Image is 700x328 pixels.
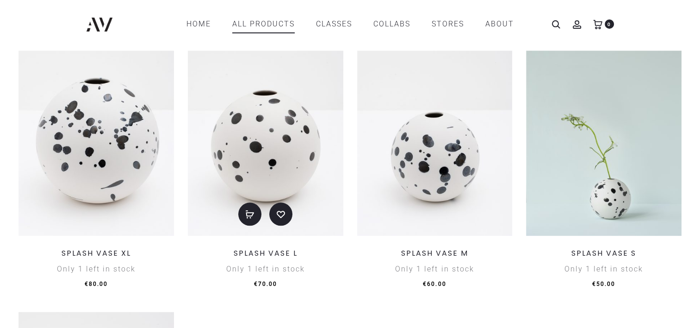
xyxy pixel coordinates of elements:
span: 50.00 [592,281,615,287]
a: Home [186,16,211,32]
img: SPLASH VASE L [188,50,343,236]
a: All products [232,16,295,32]
a: SPLASH VASE L [234,248,297,259]
a: CLASSES [316,16,352,32]
span: 70.00 [254,281,277,287]
a: Add to basket: “SPLASH VASE L” [238,202,261,226]
span: € [254,281,258,287]
div: Only 1 left in stock [357,261,513,277]
span: € [85,281,89,287]
a: COLLABS [373,16,410,32]
span: 60.00 [423,281,446,287]
a: 0 [593,19,602,28]
div: Only 1 left in stock [19,261,174,277]
a: STORES [432,16,464,32]
span: € [423,281,427,287]
img: SPLASH VASE M [357,50,513,236]
a: SPLASH VASE M [401,248,468,259]
a: Add to wishlist [269,202,292,226]
div: Only 1 left in stock [188,261,343,277]
span: 0 [605,19,614,29]
a: SPLASH VASE XL [62,248,131,259]
a: ABOUT [485,16,514,32]
div: Only 1 left in stock [526,261,681,277]
img: SPLASH VASE XL [19,50,174,236]
span: € [592,281,596,287]
a: SPLASH VASE S [571,248,636,259]
span: 80.00 [85,281,108,287]
img: SPLASH VASE S [526,50,681,236]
